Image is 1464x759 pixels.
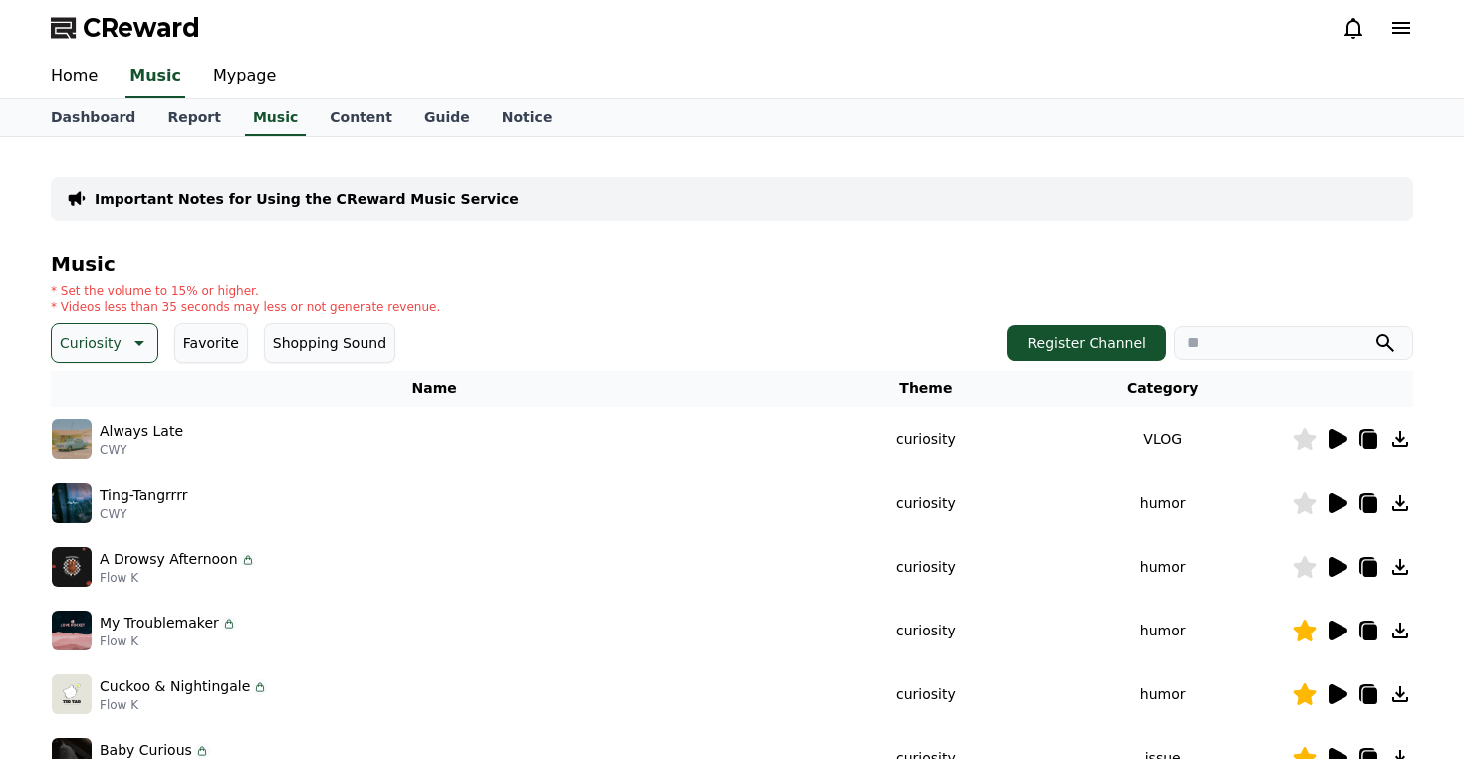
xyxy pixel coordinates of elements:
[100,570,256,586] p: Flow K
[197,56,292,98] a: Mypage
[35,99,151,136] a: Dashboard
[818,371,1034,407] th: Theme
[100,549,238,570] p: A Drowsy Afternoon
[100,697,268,713] p: Flow K
[818,471,1034,535] td: curiosity
[51,299,440,315] p: * Videos less than 35 seconds may less or not generate revenue.
[35,56,114,98] a: Home
[174,323,248,363] button: Favorite
[51,371,818,407] th: Name
[408,99,486,136] a: Guide
[52,547,92,587] img: music
[1007,325,1166,361] button: Register Channel
[83,12,200,44] span: CReward
[1034,535,1292,599] td: humor
[818,407,1034,471] td: curiosity
[100,613,219,633] p: My Troublemaker
[100,421,183,442] p: Always Late
[1034,599,1292,662] td: humor
[52,674,92,714] img: music
[125,56,185,98] a: Music
[51,253,1413,275] h4: Music
[100,633,237,649] p: Flow K
[1034,471,1292,535] td: humor
[100,676,250,697] p: Cuckoo & Nightingale
[245,99,306,136] a: Music
[52,419,92,459] img: music
[51,323,158,363] button: Curiosity
[1034,662,1292,726] td: humor
[264,323,395,363] button: Shopping Sound
[1034,371,1292,407] th: Category
[151,99,237,136] a: Report
[95,189,519,209] a: Important Notes for Using the CReward Music Service
[818,662,1034,726] td: curiosity
[1034,407,1292,471] td: VLOG
[486,99,569,136] a: Notice
[100,485,187,506] p: Ting-Tangrrrr
[818,599,1034,662] td: curiosity
[52,611,92,650] img: music
[818,535,1034,599] td: curiosity
[314,99,408,136] a: Content
[100,442,183,458] p: CWY
[60,329,122,357] p: Curiosity
[100,506,187,522] p: CWY
[51,12,200,44] a: CReward
[51,283,440,299] p: * Set the volume to 15% or higher.
[52,483,92,523] img: music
